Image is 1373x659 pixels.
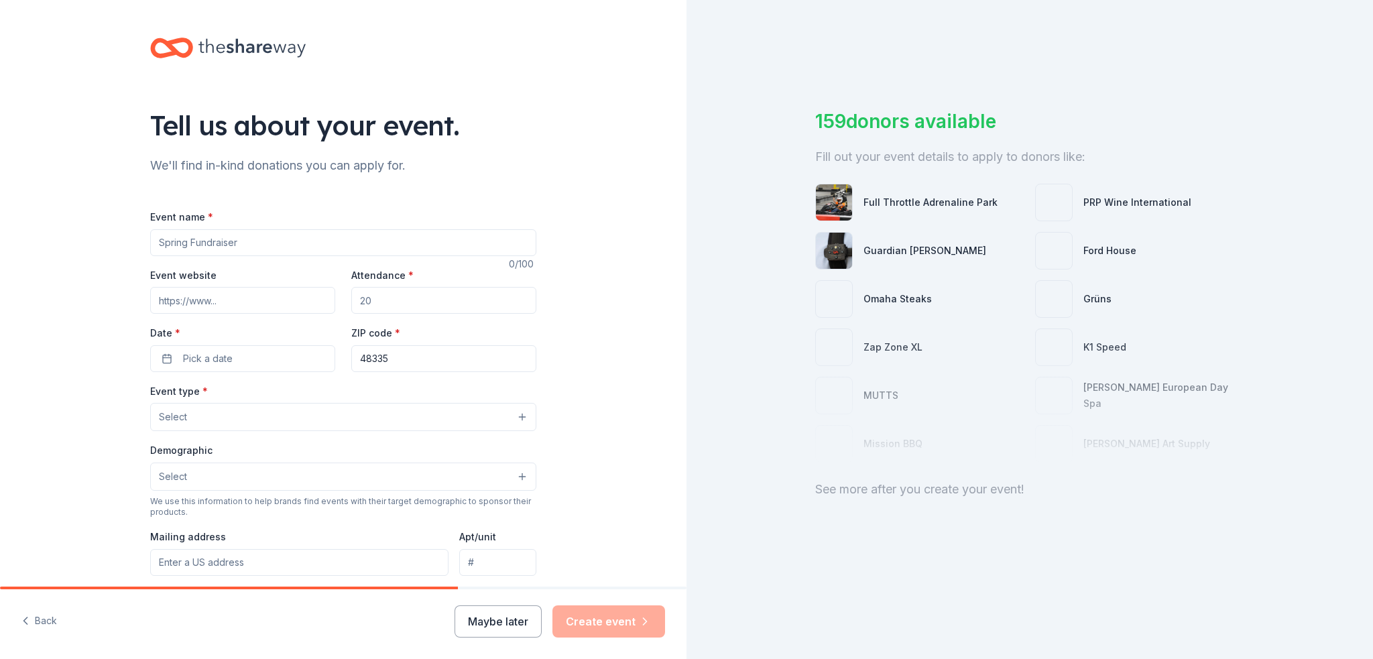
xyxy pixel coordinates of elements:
[1083,194,1191,211] div: PRP Wine International
[150,549,449,576] input: Enter a US address
[455,605,542,638] button: Maybe later
[816,184,852,221] img: photo for Full Throttle Adrenaline Park
[815,479,1244,500] div: See more after you create your event!
[815,107,1244,135] div: 159 donors available
[816,233,852,269] img: photo for Guardian Angel Device
[863,291,932,307] div: Omaha Steaks
[150,287,335,314] input: https://www...
[150,345,335,372] button: Pick a date
[150,496,536,518] div: We use this information to help brands find events with their target demographic to sponsor their...
[351,345,536,372] input: 12345 (U.S. only)
[1036,184,1072,221] img: photo for PRP Wine International
[150,385,208,398] label: Event type
[150,326,335,340] label: Date
[351,269,414,282] label: Attendance
[351,326,400,340] label: ZIP code
[150,530,226,544] label: Mailing address
[863,194,998,211] div: Full Throttle Adrenaline Park
[150,155,536,176] div: We'll find in-kind donations you can apply for.
[1083,291,1112,307] div: Grüns
[459,530,496,544] label: Apt/unit
[150,229,536,256] input: Spring Fundraiser
[21,607,57,636] button: Back
[150,444,213,457] label: Demographic
[150,463,536,491] button: Select
[150,107,536,144] div: Tell us about your event.
[150,269,217,282] label: Event website
[351,287,536,314] input: 20
[183,351,233,367] span: Pick a date
[1036,281,1072,317] img: photo for Grüns
[816,281,852,317] img: photo for Omaha Steaks
[459,549,536,576] input: #
[1083,243,1136,259] div: Ford House
[159,409,187,425] span: Select
[815,146,1244,168] div: Fill out your event details to apply to donors like:
[150,211,213,224] label: Event name
[509,256,536,272] div: 0 /100
[159,469,187,485] span: Select
[1036,233,1072,269] img: photo for Ford House
[863,243,986,259] div: Guardian [PERSON_NAME]
[150,403,536,431] button: Select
